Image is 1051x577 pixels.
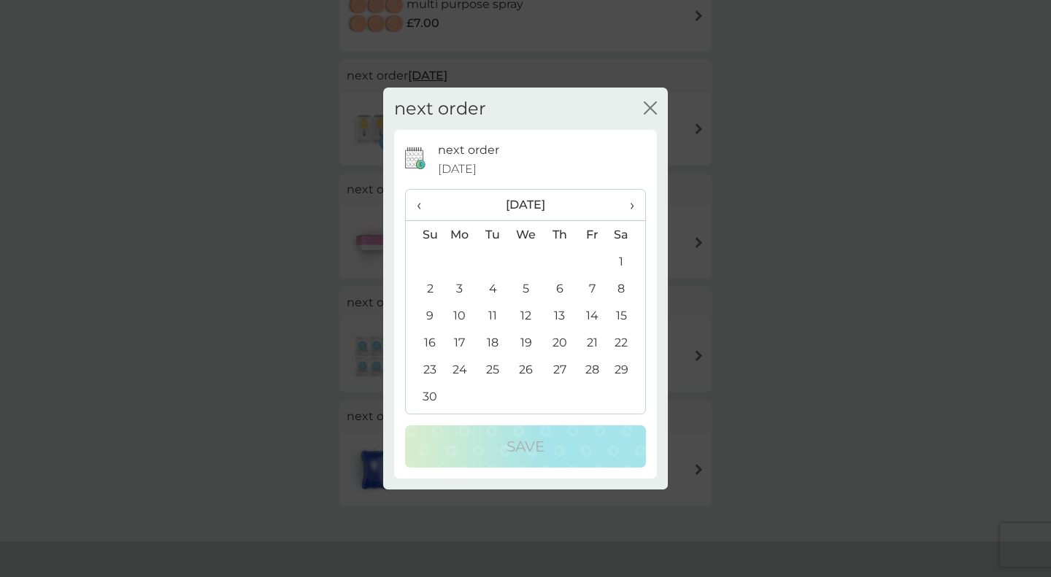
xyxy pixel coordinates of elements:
th: Tu [477,221,509,249]
td: 2 [406,275,443,302]
td: 29 [609,356,645,383]
span: › [620,190,634,220]
td: 21 [576,329,609,356]
span: ‹ [417,190,432,220]
td: 10 [443,302,477,329]
td: 26 [509,356,543,383]
td: 20 [543,329,576,356]
td: 17 [443,329,477,356]
td: 28 [576,356,609,383]
td: 11 [477,302,509,329]
td: 27 [543,356,576,383]
td: 3 [443,275,477,302]
button: close [644,101,657,117]
th: Mo [443,221,477,249]
td: 14 [576,302,609,329]
td: 30 [406,383,443,410]
td: 16 [406,329,443,356]
td: 8 [609,275,645,302]
span: [DATE] [438,160,477,179]
td: 15 [609,302,645,329]
td: 24 [443,356,477,383]
th: [DATE] [443,190,609,221]
h2: next order [394,98,486,120]
td: 4 [477,275,509,302]
td: 25 [477,356,509,383]
th: We [509,221,543,249]
th: Sa [609,221,645,249]
p: Save [507,435,544,458]
td: 13 [543,302,576,329]
p: next order [438,141,499,160]
button: Save [405,425,646,468]
td: 18 [477,329,509,356]
td: 7 [576,275,609,302]
td: 6 [543,275,576,302]
th: Th [543,221,576,249]
th: Fr [576,221,609,249]
td: 22 [609,329,645,356]
th: Su [406,221,443,249]
td: 5 [509,275,543,302]
td: 23 [406,356,443,383]
td: 12 [509,302,543,329]
td: 1 [609,248,645,275]
td: 19 [509,329,543,356]
td: 9 [406,302,443,329]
